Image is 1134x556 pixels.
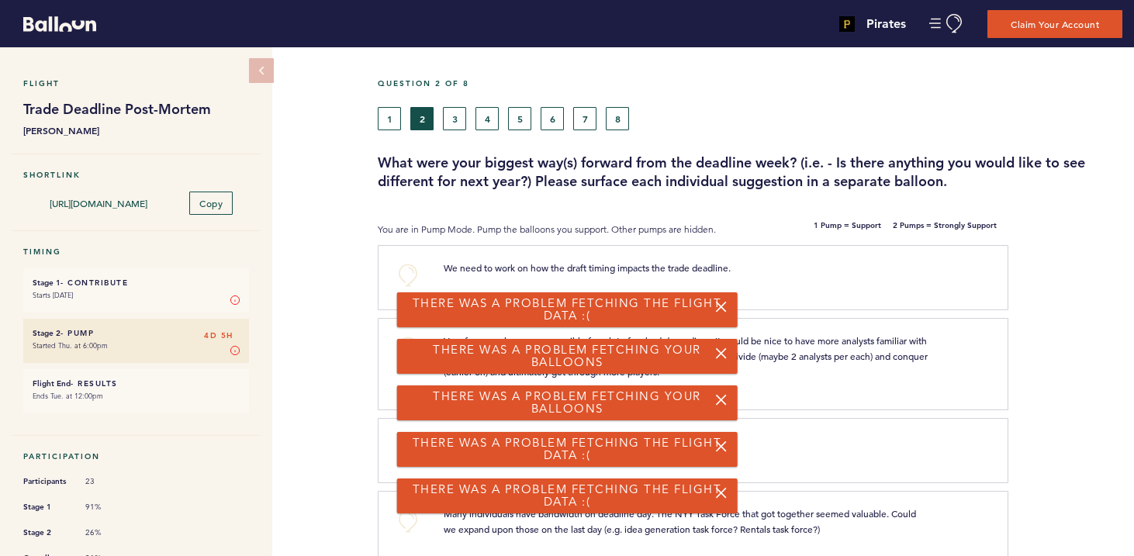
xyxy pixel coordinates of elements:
h1: Trade Deadline Post-Mortem [23,100,249,119]
div: There was a problem fetching your balloons [397,339,738,374]
button: 6 [541,107,564,130]
div: There was a problem fetching the flight data :( [397,432,738,467]
a: Balloon [12,16,96,32]
b: [PERSON_NAME] [23,123,249,138]
div: There was a problem fetching your balloons [397,385,738,420]
span: 23 [85,476,132,487]
h5: Shortlink [23,170,249,180]
time: Started Thu. at 6:00pm [33,340,108,351]
time: Starts [DATE] [33,290,73,300]
h5: Timing [23,247,249,257]
button: 3 [443,107,466,130]
span: Copy [199,197,223,209]
h4: Pirates [866,15,906,33]
svg: Balloon [23,16,96,32]
button: Manage Account [929,14,964,33]
button: 2 [410,107,434,130]
span: 26% [85,527,132,538]
h5: Question 2 of 8 [378,78,1122,88]
button: 8 [606,107,629,130]
span: Stage 2 [23,525,70,540]
small: Flight End [33,378,71,389]
time: Ends Tue. at 12:00pm [33,391,103,401]
h6: - Pump [33,328,240,338]
h5: Flight [23,78,249,88]
span: We need to work on how the draft timing impacts the trade deadline. [444,261,731,274]
button: Claim Your Account [987,10,1122,38]
button: 1 [378,107,401,130]
button: 4 [475,107,499,130]
h6: - Results [33,378,240,389]
div: There was a problem fetching the flight data :( [397,478,738,513]
span: Participants [23,474,70,489]
h5: Participation [23,451,249,461]
span: 91% [85,502,132,513]
b: 2 Pumps = Strongly Support [893,222,997,237]
p: You are in Pump Mode. Pump the balloons you support. Other pumps are hidden. [378,222,744,237]
span: Stage 1 [23,499,70,515]
button: 7 [573,107,596,130]
small: Stage 2 [33,328,61,338]
b: 1 Pump = Support [814,222,881,237]
button: Copy [189,192,233,215]
div: There was a problem fetching the flight data :( [397,292,738,327]
span: 4D 5H [204,328,233,344]
h6: - Contribute [33,278,240,288]
button: 5 [508,107,531,130]
small: Stage 1 [33,278,61,288]
h3: What were your biggest way(s) forward from the deadline week? (i.e. - Is there anything you would... [378,154,1122,191]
